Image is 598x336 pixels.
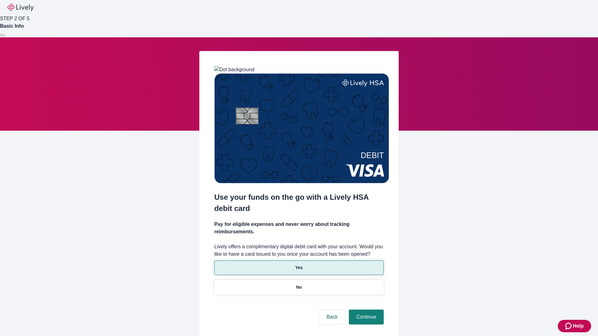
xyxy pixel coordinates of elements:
[295,264,303,271] p: Yes
[7,4,34,11] img: Lively
[565,322,573,330] svg: Zendesk support icon
[558,320,591,332] button: Zendesk support iconHelp
[296,284,302,291] p: No
[573,322,584,330] span: Help
[349,310,384,324] button: Continue
[214,66,254,73] img: Dot background
[214,280,384,295] button: No
[214,243,384,258] label: Lively offers a complimentary digital debit card with your account. Would you like to have a card...
[214,221,384,236] h4: Pay for eligible expenses and never worry about tracking reimbursements.
[214,73,389,183] img: Debit card
[319,310,345,324] button: Back
[214,260,384,275] button: Yes
[214,192,384,214] h2: Use your funds on the go with a Lively HSA debit card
